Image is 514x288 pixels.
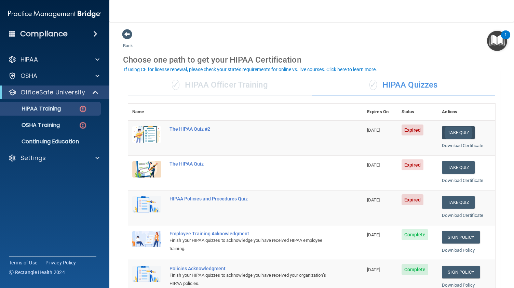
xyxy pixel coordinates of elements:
p: HIPAA [21,55,38,64]
span: Complete [402,229,429,240]
th: Expires On [363,104,397,120]
span: [DATE] [367,232,380,237]
img: PMB logo [8,7,101,21]
img: danger-circle.6113f641.png [79,105,87,113]
a: Terms of Use [9,259,37,266]
a: Back [123,35,133,48]
div: The HIPAA Quiz [170,161,329,167]
a: Download Certificate [442,143,483,148]
a: Download Policy [442,248,475,253]
p: OSHA [21,72,38,80]
p: Continuing Education [4,138,98,145]
span: Expired [402,194,424,205]
th: Status [397,104,438,120]
a: Download Certificate [442,213,483,218]
a: Sign Policy [442,266,480,278]
button: Take Quiz [442,196,475,209]
div: Choose one path to get your HIPAA Certification [123,50,500,70]
span: Expired [402,159,424,170]
h4: Compliance [20,29,68,39]
span: ✓ [172,80,179,90]
button: Take Quiz [442,126,475,139]
span: [DATE] [367,197,380,202]
div: HIPAA Officer Training [128,75,312,95]
p: Settings [21,154,46,162]
p: OSHA Training [4,122,60,129]
span: [DATE] [367,162,380,168]
div: 1 [504,35,507,44]
th: Name [128,104,165,120]
span: [DATE] [367,267,380,272]
span: Complete [402,264,429,275]
div: HIPAA Quizzes [312,75,495,95]
span: ✓ [369,80,377,90]
span: Ⓒ Rectangle Health 2024 [9,269,65,276]
p: OfficeSafe University [21,88,85,96]
a: Download Certificate [442,178,483,183]
img: danger-circle.6113f641.png [79,121,87,130]
button: If using CE for license renewal, please check your state's requirements for online vs. live cours... [123,66,378,73]
div: Finish your HIPAA quizzes to acknowledge you have received your organization’s HIPAA policies. [170,271,329,288]
button: Take Quiz [442,161,475,174]
a: OfficeSafe University [8,88,99,96]
span: Expired [402,125,424,135]
a: Settings [8,154,99,162]
div: HIPAA Policies and Procedures Quiz [170,196,329,201]
div: Finish your HIPAA quizzes to acknowledge you have received HIPAA employee training. [170,236,329,253]
a: OSHA [8,72,99,80]
a: HIPAA [8,55,99,64]
span: [DATE] [367,128,380,133]
div: The HIPAA Quiz #2 [170,126,329,132]
th: Actions [438,104,495,120]
a: Privacy Policy [45,259,76,266]
a: Download Policy [442,283,475,288]
p: HIPAA Training [4,105,61,112]
div: Employee Training Acknowledgment [170,231,329,236]
div: Policies Acknowledgment [170,266,329,271]
div: If using CE for license renewal, please check your state's requirements for online vs. live cours... [124,67,377,72]
a: Sign Policy [442,231,480,244]
button: Open Resource Center, 1 new notification [487,31,507,51]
